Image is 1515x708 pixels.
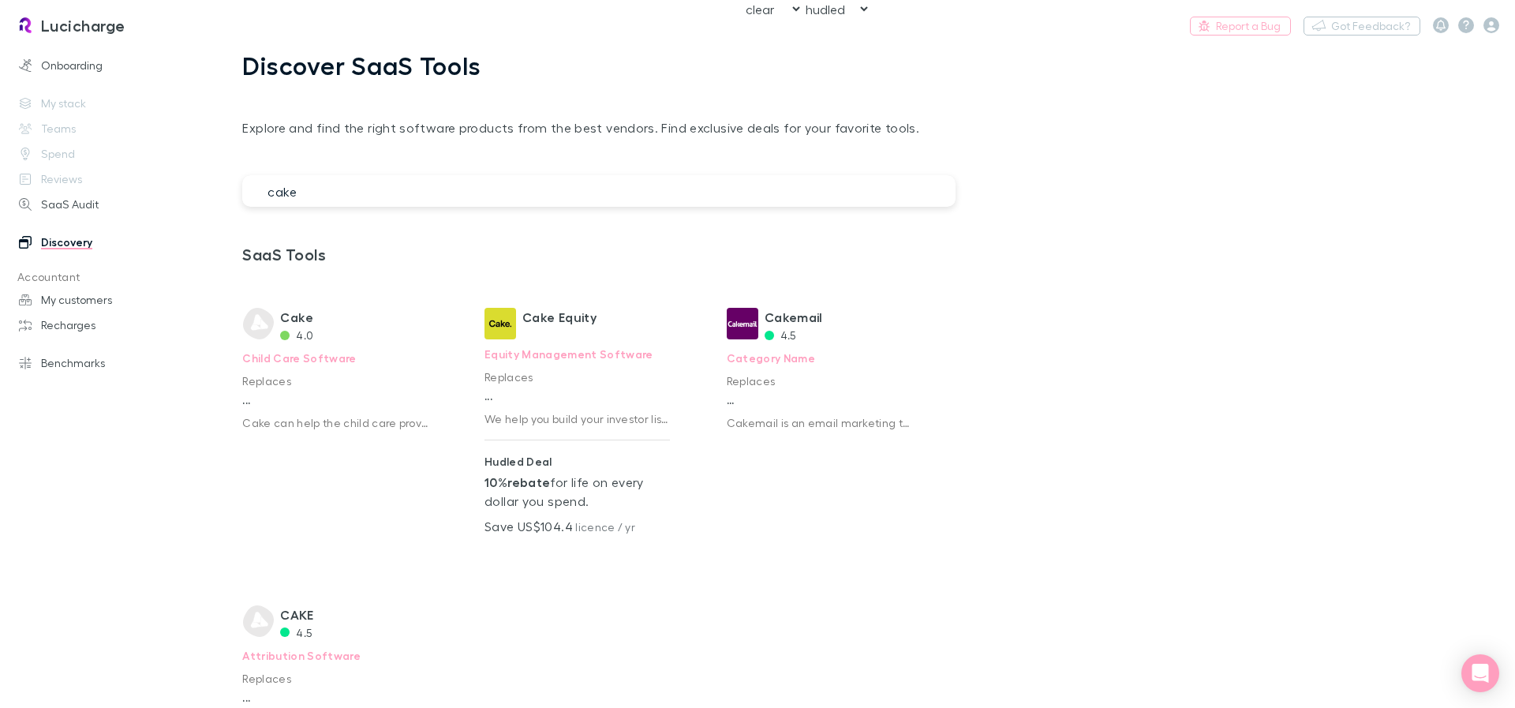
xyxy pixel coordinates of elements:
[484,455,552,468] strong: Hudled Deal
[242,641,428,670] p: Attribution Software
[296,624,314,641] span: 4.5
[242,414,428,431] p: Cake can help the child care providers manage their childcare facility more effectively.
[242,670,428,687] p: Replaces
[296,327,316,343] span: 4.0
[3,350,213,376] a: Benchmarks
[727,393,735,406] span: ...
[3,53,213,78] a: Onboarding
[484,410,670,427] p: We help you build your investor list, raise capital and issue options. It's a piece of cake.
[1190,17,1291,36] a: Report a Bug
[484,339,670,369] p: Equity Management Software
[727,373,912,389] p: Replaces
[280,309,312,325] span: Cake
[780,327,799,343] span: 4.5
[242,691,250,704] span: ...
[484,389,492,403] span: ...
[3,268,213,287] p: Accountant
[242,393,250,406] span: ...
[242,51,956,81] h1: Discover SaaS Tools
[472,289,683,554] a: Cake Equity's LogoCake EquityEquity Management SoftwareReplaces...We help you build your investor...
[3,313,213,338] a: Recharges
[41,16,125,35] h3: Lucicharge
[484,308,516,339] img: Cake Equity's Logo
[714,289,925,554] a: Cakemail's LogoCakemail4.5Category NameReplaces...Cakemail is an email marketing tool geared towa...
[242,605,274,637] img: CAKE's Logo
[522,309,597,325] span: Cake Equity
[573,520,635,534] span: licence / yr
[242,175,956,207] input: Search...
[484,473,670,511] p: for life on every dollar you spend.
[230,289,440,554] a: Cake's LogoCake4.0Child Care SoftwareReplaces...Cake can help the child care providers manage the...
[1461,654,1499,692] div: Open Intercom Messenger
[3,192,213,217] a: SaaS Audit
[242,118,956,137] p: Explore and find the right software products from the best vendors. Find exclusive deals for your...
[242,245,956,264] h3: SaaS Tools
[765,309,823,325] span: Cakemail
[242,308,274,339] img: Cake's Logo
[16,16,35,35] img: Lucicharge's Logo
[3,230,213,255] a: Discovery
[484,369,670,385] p: Replaces
[727,308,758,339] img: Cakemail's Logo
[727,343,912,373] p: Category Name
[1304,17,1420,36] button: Got Feedback?
[484,474,550,490] strong: 10% rebate
[6,6,135,44] a: Lucicharge
[484,511,670,536] p: Save US $104.4
[3,287,213,313] a: My customers
[280,607,312,623] span: CAKE
[727,414,912,431] p: Cakemail is an email marketing tool geared toward small businesses. Email templates are customiza...
[242,343,428,373] p: Child Care Software
[242,373,428,389] p: Replaces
